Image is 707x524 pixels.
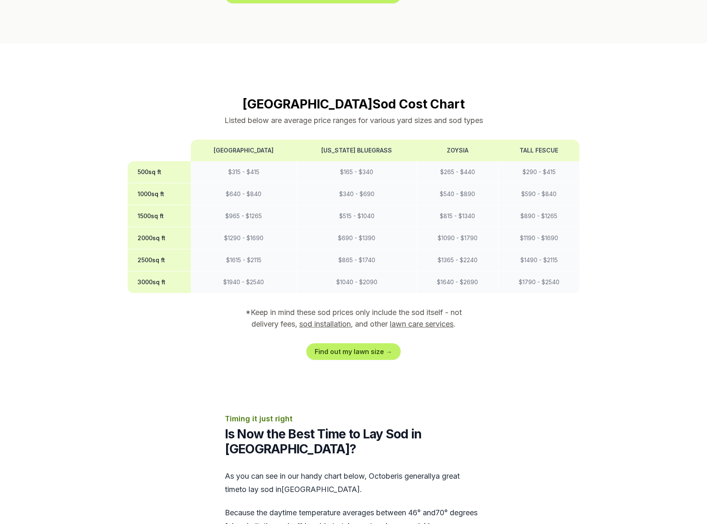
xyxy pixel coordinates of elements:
[191,183,297,205] td: $ 640 - $ 840
[498,271,579,293] td: $ 1790 - $ 2540
[498,249,579,271] td: $ 1490 - $ 2115
[417,271,498,293] td: $ 1640 - $ 2690
[128,271,191,293] th: 3000 sq ft
[498,183,579,205] td: $ 590 - $ 840
[390,320,453,328] a: lawn care services
[191,227,297,249] td: $ 1290 - $ 1690
[417,183,498,205] td: $ 540 - $ 890
[417,205,498,227] td: $ 815 - $ 1340
[297,183,417,205] td: $ 340 - $ 690
[225,426,483,456] h2: Is Now the Best Time to Lay Sod in [GEOGRAPHIC_DATA]?
[297,161,417,183] td: $ 165 - $ 340
[128,227,191,249] th: 2000 sq ft
[369,472,397,480] span: october
[191,271,297,293] td: $ 1940 - $ 2540
[128,115,580,126] p: Listed below are average price ranges for various yard sizes and sod types
[128,96,580,111] h2: [GEOGRAPHIC_DATA] Sod Cost Chart
[225,413,483,425] p: Timing it just right
[297,227,417,249] td: $ 690 - $ 1390
[297,249,417,271] td: $ 865 - $ 1740
[128,205,191,227] th: 1500 sq ft
[417,249,498,271] td: $ 1365 - $ 2240
[191,249,297,271] td: $ 1615 - $ 2115
[417,227,498,249] td: $ 1090 - $ 1790
[128,249,191,271] th: 2500 sq ft
[498,161,579,183] td: $ 290 - $ 415
[498,227,579,249] td: $ 1190 - $ 1690
[498,140,579,161] th: Tall Fescue
[297,140,417,161] th: [US_STATE] Bluegrass
[128,161,191,183] th: 500 sq ft
[191,205,297,227] td: $ 965 - $ 1265
[498,205,579,227] td: $ 890 - $ 1265
[417,140,498,161] th: Zoysia
[191,161,297,183] td: $ 315 - $ 415
[297,205,417,227] td: $ 515 - $ 1040
[191,140,297,161] th: [GEOGRAPHIC_DATA]
[306,343,401,360] a: Find out my lawn size →
[297,271,417,293] td: $ 1040 - $ 2090
[417,161,498,183] td: $ 265 - $ 440
[234,307,473,330] p: *Keep in mind these sod prices only include the sod itself - not delivery fees, , and other .
[299,320,351,328] a: sod installation
[128,183,191,205] th: 1000 sq ft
